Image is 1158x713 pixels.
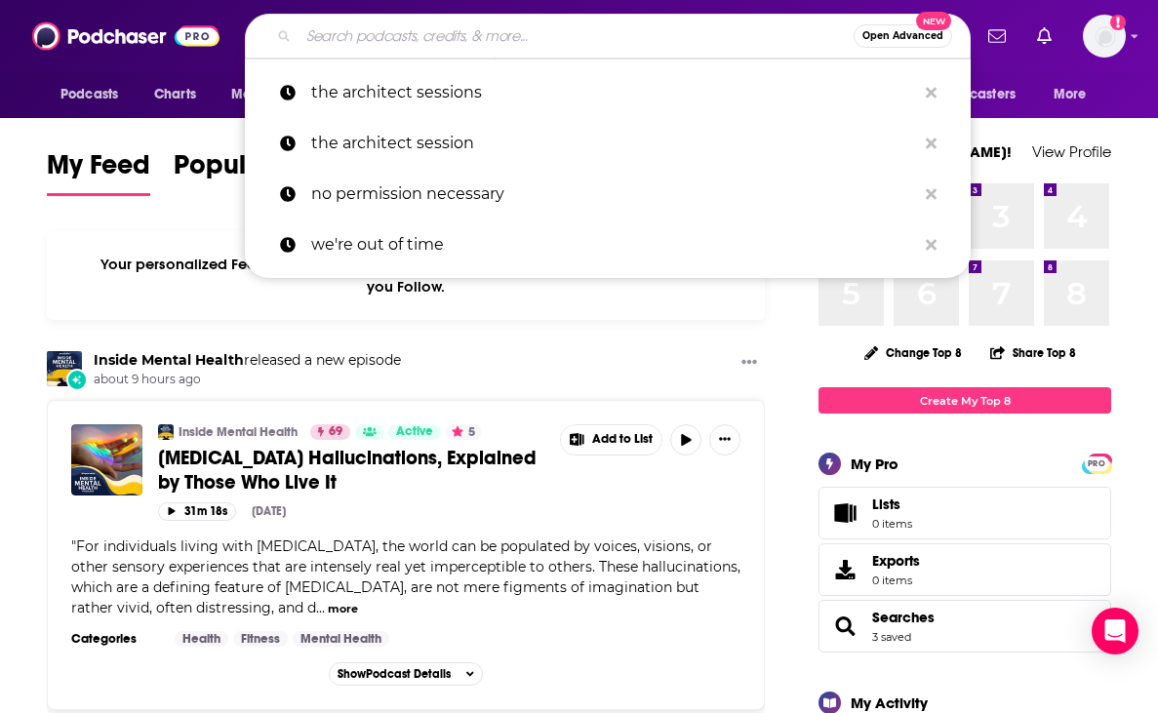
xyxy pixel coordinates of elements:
img: Inside Mental Health [47,351,82,386]
button: Show More Button [709,424,740,456]
div: My Activity [851,693,928,712]
span: Lists [825,499,864,527]
span: " [71,537,740,616]
button: open menu [218,76,326,113]
img: Podchaser - Follow, Share and Rate Podcasts [32,18,220,55]
a: Inside Mental Health [94,351,244,369]
a: Create My Top 8 [819,387,1111,414]
a: 69 [310,424,350,440]
span: Open Advanced [862,31,943,41]
a: Health [175,631,228,647]
span: My Feed [47,148,150,193]
div: Your personalized Feed is curated based on the Podcasts, Creators, Users, and Lists that you Follow. [47,231,765,320]
a: PRO [1085,456,1108,470]
button: more [328,601,358,617]
span: Exports [872,552,920,570]
span: More [1054,81,1087,108]
button: Show profile menu [1083,15,1126,58]
a: Popular Feed [174,148,339,196]
div: Open Intercom Messenger [1092,608,1138,654]
a: Charts [141,76,208,113]
a: the architect session [245,118,971,169]
span: Lists [872,495,912,513]
a: Inside Mental Health [179,424,298,440]
span: Monitoring [231,81,300,108]
a: Mental Health [293,631,389,647]
span: Exports [825,556,864,583]
a: View Profile [1032,142,1111,161]
span: Popular Feed [174,148,339,193]
span: ... [316,599,325,616]
img: Schizophrenia Hallucinations, Explained by Those Who Live It [71,424,142,495]
span: Show Podcast Details [338,667,451,681]
span: Charts [154,81,196,108]
button: 31m 18s [158,502,236,521]
h3: released a new episode [94,351,401,370]
button: 5 [446,424,481,440]
svg: Add a profile image [1110,15,1126,30]
a: the architect sessions [245,67,971,118]
a: My Feed [47,148,150,196]
p: no permission necessary [311,169,916,219]
span: PRO [1085,456,1108,471]
a: [MEDICAL_DATA] Hallucinations, Explained by Those Who Live It [158,446,545,495]
a: Fitness [233,631,288,647]
div: My Pro [851,455,898,473]
h3: Categories [71,631,159,647]
p: the architect sessions [311,67,916,118]
button: ShowPodcast Details [329,662,483,686]
a: 3 saved [872,630,911,644]
span: Podcasts [60,81,118,108]
input: Search podcasts, credits, & more... [299,20,854,52]
p: the architect session [311,118,916,169]
span: 0 items [872,574,920,587]
a: Show notifications dropdown [1029,20,1059,53]
span: 69 [329,422,342,442]
button: open menu [909,76,1044,113]
span: Searches [819,600,1111,653]
span: Add to List [592,432,653,447]
a: we're out of time [245,219,971,270]
button: Share Top 8 [989,334,1077,372]
a: Exports [819,543,1111,596]
div: Search podcasts, credits, & more... [245,14,971,59]
button: Open AdvancedNew [854,24,952,48]
span: [MEDICAL_DATA] Hallucinations, Explained by Those Who Live It [158,446,537,495]
button: open menu [1040,76,1111,113]
span: about 9 hours ago [94,372,401,388]
div: New Episode [66,369,88,390]
a: Lists [819,487,1111,539]
button: Change Top 8 [853,340,974,365]
span: 0 items [872,517,912,531]
button: open menu [47,76,143,113]
span: Lists [872,495,900,513]
p: we're out of time [311,219,916,270]
span: For individuals living with [MEDICAL_DATA], the world can be populated by voices, visions, or oth... [71,537,740,616]
button: Show More Button [734,351,765,376]
a: Active [388,424,441,440]
div: [DATE] [252,504,286,518]
a: Searches [825,613,864,640]
button: Show More Button [561,425,662,455]
a: Searches [872,609,935,626]
img: Inside Mental Health [158,424,174,440]
img: User Profile [1083,15,1126,58]
span: New [916,12,951,30]
a: no permission necessary [245,169,971,219]
span: Active [396,422,433,442]
a: Show notifications dropdown [980,20,1014,53]
span: Logged in as harrycunnane [1083,15,1126,58]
